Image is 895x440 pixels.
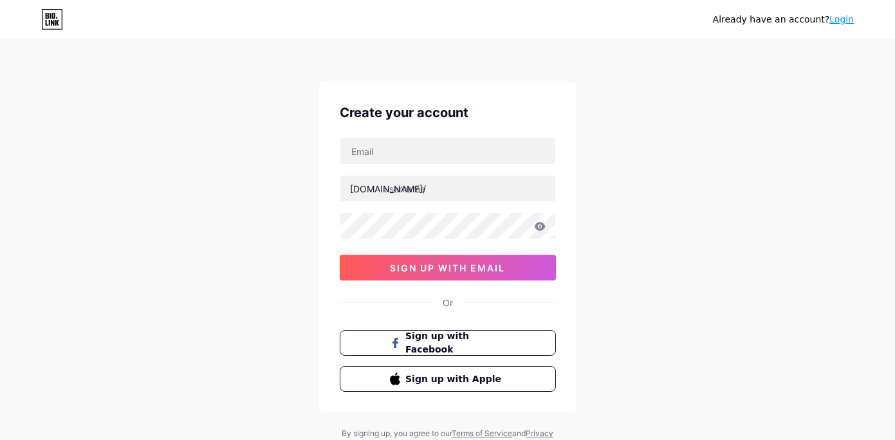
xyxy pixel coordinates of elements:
[340,103,556,122] div: Create your account
[405,372,505,386] span: Sign up with Apple
[443,296,453,309] div: Or
[340,255,556,280] button: sign up with email
[452,428,512,438] a: Terms of Service
[390,262,505,273] span: sign up with email
[340,330,556,356] button: Sign up with Facebook
[340,138,555,164] input: Email
[405,329,505,356] span: Sign up with Facebook
[350,182,426,196] div: [DOMAIN_NAME]/
[340,176,555,201] input: username
[340,366,556,392] button: Sign up with Apple
[713,13,854,26] div: Already have an account?
[829,14,854,24] a: Login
